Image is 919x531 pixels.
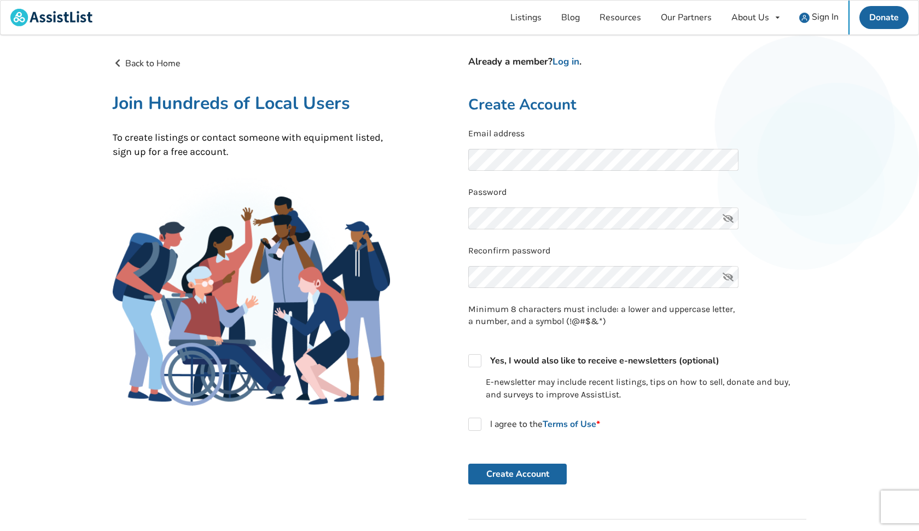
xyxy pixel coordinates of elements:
[113,197,390,406] img: Family Gathering
[731,13,769,22] div: About Us
[113,92,390,114] h1: Join Hundreds of Local Users
[551,1,590,34] a: Blog
[468,95,806,114] h2: Create Account
[543,418,600,430] a: Terms of Use*
[10,9,92,26] img: assistlist-logo
[113,131,390,159] p: To create listings or contact someone with equipment listed, sign up for a free account.
[651,1,722,34] a: Our Partners
[490,355,719,367] strong: Yes, I would also like to receive e-newsletters (optional)
[468,245,806,257] p: Reconfirm password
[789,1,848,34] a: user icon Sign In
[812,11,839,23] span: Sign In
[113,57,181,70] a: Back to Home
[468,186,806,199] p: Password
[468,418,600,431] label: I agree to the
[468,128,806,140] p: Email address
[590,1,651,34] a: Resources
[799,13,810,23] img: user icon
[552,55,579,68] a: Log in
[859,6,909,29] a: Donate
[468,464,567,484] button: Create Account
[501,1,551,34] a: Listings
[468,56,806,68] h4: Already a member? .
[486,376,806,401] p: E-newsletter may include recent listings, tips on how to sell, donate and buy, and surveys to imp...
[468,303,738,328] p: Minimum 8 characters must include: a lower and uppercase letter, a number, and a symbol (!@#$&*)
